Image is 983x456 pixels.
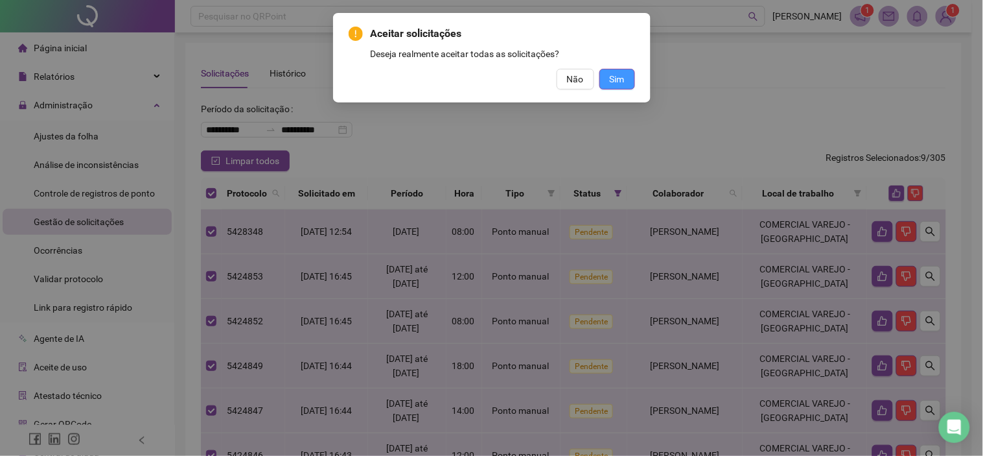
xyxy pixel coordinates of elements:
button: Sim [599,69,635,90]
span: Sim [610,72,625,86]
div: Open Intercom Messenger [939,412,970,443]
div: Deseja realmente aceitar todas as solicitações? [371,47,635,61]
span: exclamation-circle [349,27,363,41]
button: Não [557,69,594,90]
span: Aceitar solicitações [371,26,635,42]
span: Não [567,72,584,86]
